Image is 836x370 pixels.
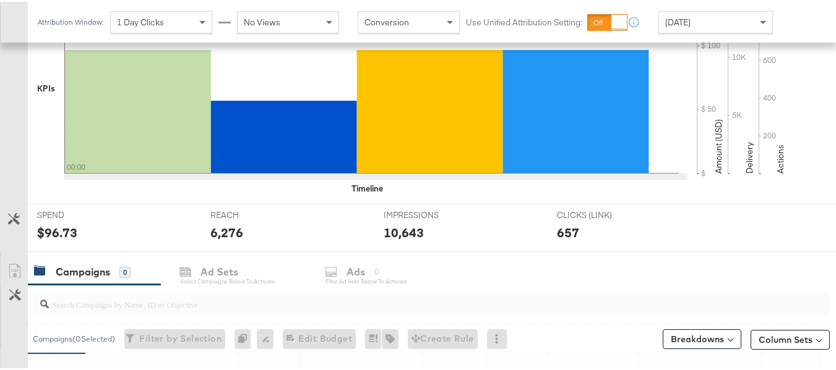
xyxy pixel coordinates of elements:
button: Breakdowns [663,327,741,347]
span: [DATE] [665,15,691,26]
div: Attribution Window: [37,16,104,25]
span: REACH [210,208,303,219]
text: Amount (USD) [713,117,724,172]
span: CLICKS (LINK) [557,208,650,219]
div: KPIs [37,81,55,93]
span: SPEND [37,208,130,219]
text: Actions [775,143,786,172]
span: 1 Day Clicks [117,15,164,26]
div: 0 [235,327,257,347]
text: Delivery [744,140,755,172]
input: Search Campaigns by Name, ID or Objective [49,285,759,309]
button: Column Sets [751,328,830,348]
div: 657 [557,222,579,240]
span: No Views [244,15,280,26]
div: Campaigns [56,263,110,277]
div: 0 [119,265,131,276]
label: Use Unified Attribution Setting: [466,15,582,27]
div: $96.73 [37,222,77,240]
span: IMPRESSIONS [384,208,476,219]
div: 6,276 [210,222,243,240]
span: Conversion [364,15,409,26]
div: Campaigns ( 0 Selected) [33,332,115,343]
div: Timeline [351,181,383,193]
div: 10,643 [384,222,424,240]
